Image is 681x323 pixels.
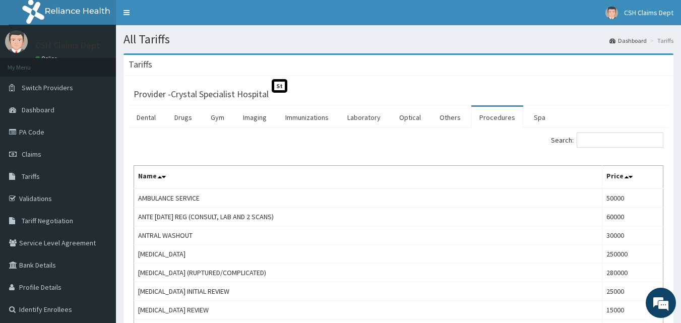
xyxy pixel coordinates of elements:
td: 30000 [602,226,663,245]
span: We're online! [58,97,139,199]
a: Optical [391,107,429,128]
span: Tariff Negotiation [22,216,73,225]
a: Gym [203,107,232,128]
label: Search: [551,133,663,148]
td: 280000 [602,264,663,282]
h3: Provider - Crystal Specialist Hospital [134,90,269,99]
td: 50000 [602,188,663,208]
td: 60000 [602,208,663,226]
td: 15000 [602,301,663,319]
th: Price [602,166,663,189]
a: Procedures [471,107,523,128]
td: [MEDICAL_DATA] INITIAL REVIEW [134,282,602,301]
div: Chat with us now [52,56,169,70]
a: Dental [129,107,164,128]
img: d_794563401_company_1708531726252_794563401 [19,50,41,76]
td: AMBULANCE SERVICE [134,188,602,208]
a: Drugs [166,107,200,128]
td: 250000 [602,245,663,264]
textarea: Type your message and hit 'Enter' [5,216,192,251]
a: Immunizations [277,107,337,128]
a: Laboratory [339,107,389,128]
a: Others [431,107,469,128]
input: Search: [577,133,663,148]
td: [MEDICAL_DATA] (RUPTURED/COMPLICATED) [134,264,602,282]
h3: Tariffs [129,60,152,69]
a: Online [35,55,59,62]
td: ANTE [DATE] REG (CONSULT, LAB AND 2 SCANS) [134,208,602,226]
td: 25000 [602,282,663,301]
th: Name [134,166,602,189]
span: Claims [22,150,41,159]
td: ANTRAL WASHOUT [134,226,602,245]
img: User Image [605,7,618,19]
span: Tariffs [22,172,40,181]
div: Minimize live chat window [165,5,190,29]
span: Switch Providers [22,83,73,92]
a: Dashboard [609,36,647,45]
li: Tariffs [648,36,673,45]
span: Dashboard [22,105,54,114]
a: Spa [526,107,553,128]
a: Imaging [235,107,275,128]
td: [MEDICAL_DATA] [134,245,602,264]
td: [MEDICAL_DATA] REVIEW [134,301,602,319]
p: CSH Claims Dept [35,41,100,50]
span: CSH Claims Dept [624,8,673,17]
h1: All Tariffs [123,33,673,46]
span: St [272,79,287,93]
img: User Image [5,30,28,53]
